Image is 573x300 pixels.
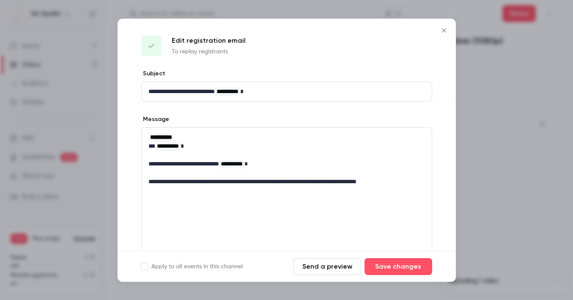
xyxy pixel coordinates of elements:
label: Message [141,115,169,124]
label: Subject [141,69,165,78]
button: Close [436,22,452,39]
button: Send a preview [293,258,361,275]
p: To replay registrants [172,47,246,56]
label: Apply to all events in this channel [141,262,243,271]
div: editor [142,82,432,101]
div: editor [142,128,432,191]
button: Save changes [365,258,432,275]
p: Edit registration email [172,36,246,46]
